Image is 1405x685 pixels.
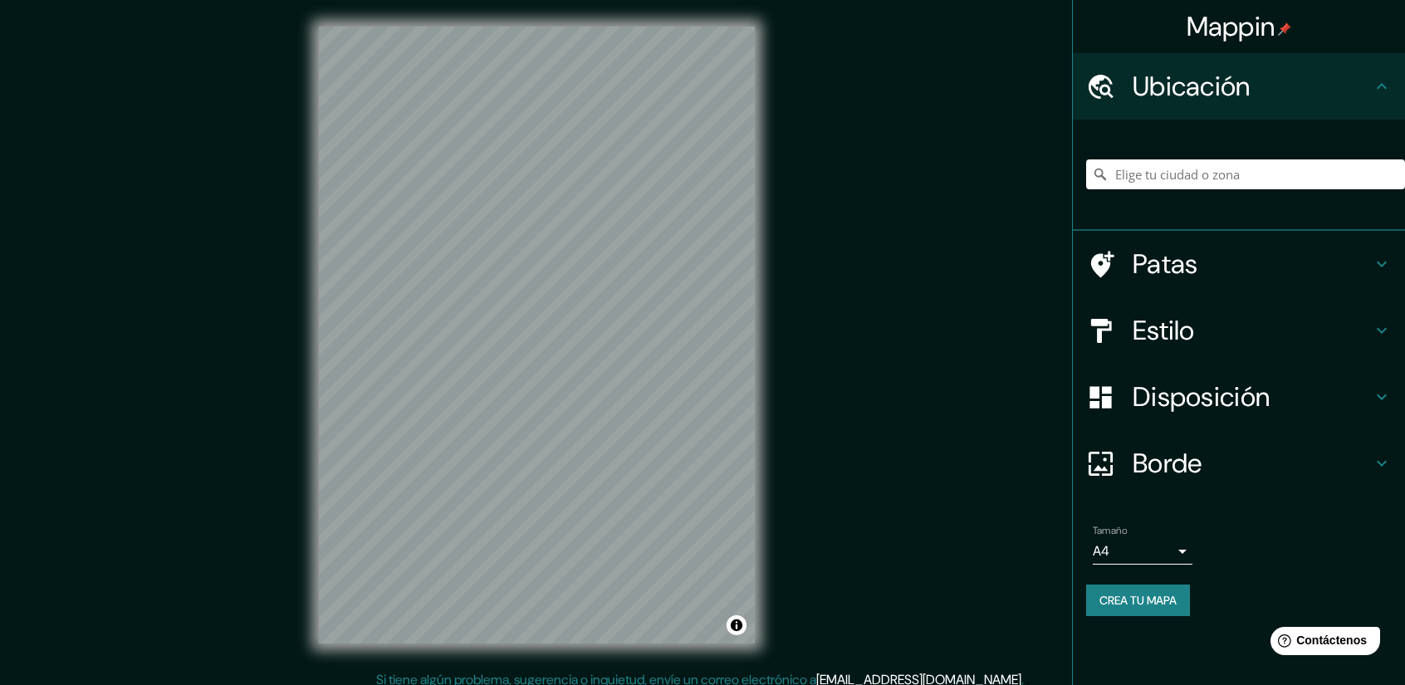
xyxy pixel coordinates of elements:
div: Ubicación [1073,53,1405,120]
font: Crea tu mapa [1099,593,1177,608]
font: A4 [1093,542,1109,560]
canvas: Mapa [319,27,755,643]
div: Borde [1073,430,1405,497]
font: Estilo [1133,313,1195,348]
font: Mappin [1187,9,1275,44]
font: Tamaño [1093,524,1127,537]
div: Disposición [1073,364,1405,430]
font: Ubicación [1133,69,1251,104]
iframe: Lanzador de widgets de ayuda [1257,620,1387,667]
input: Elige tu ciudad o zona [1086,159,1405,189]
font: Disposición [1133,379,1270,414]
div: A4 [1093,538,1192,565]
div: Patas [1073,231,1405,297]
img: pin-icon.png [1278,22,1291,36]
button: Activar o desactivar atribución [727,615,747,635]
div: Estilo [1073,297,1405,364]
font: Patas [1133,247,1198,281]
button: Crea tu mapa [1086,585,1190,616]
font: Borde [1133,446,1202,481]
